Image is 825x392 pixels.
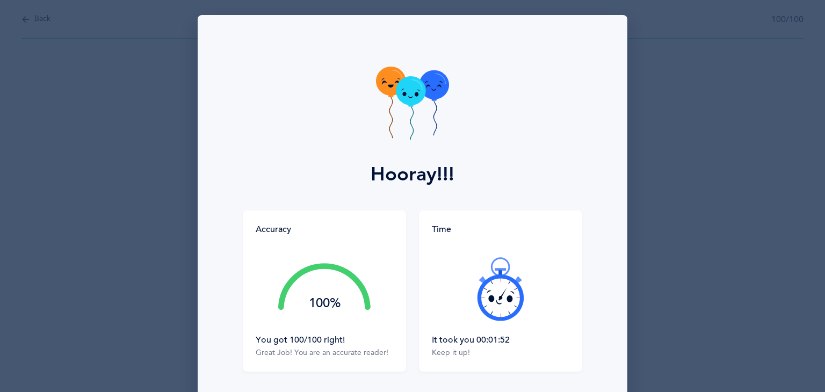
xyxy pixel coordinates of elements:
div: Time [432,223,569,235]
div: Accuracy [256,223,291,235]
div: 100% [278,297,371,310]
div: Great Job! You are an accurate reader! [256,348,393,359]
div: Hooray!!! [371,160,454,189]
div: It took you 00:01:52 [432,334,569,346]
div: Keep it up! [432,348,569,359]
div: You got 100/100 right! [256,334,393,346]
